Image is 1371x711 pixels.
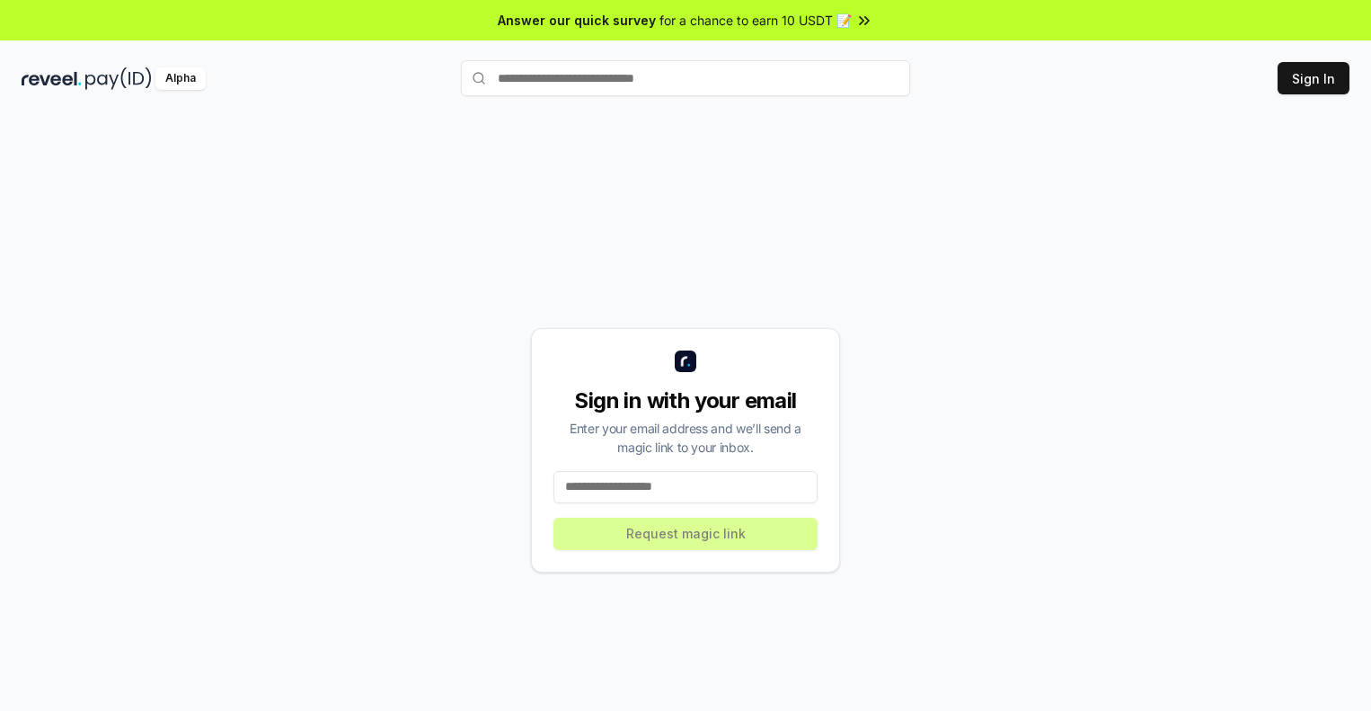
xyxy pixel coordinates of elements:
span: for a chance to earn 10 USDT 📝 [659,11,852,30]
button: Sign In [1278,62,1349,94]
img: logo_small [675,351,696,372]
img: reveel_dark [22,67,82,90]
div: Alpha [155,67,206,90]
span: Answer our quick survey [498,11,656,30]
div: Sign in with your email [553,387,818,415]
img: pay_id [85,67,152,90]
div: Enter your email address and we’ll send a magic link to your inbox. [553,419,818,457]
